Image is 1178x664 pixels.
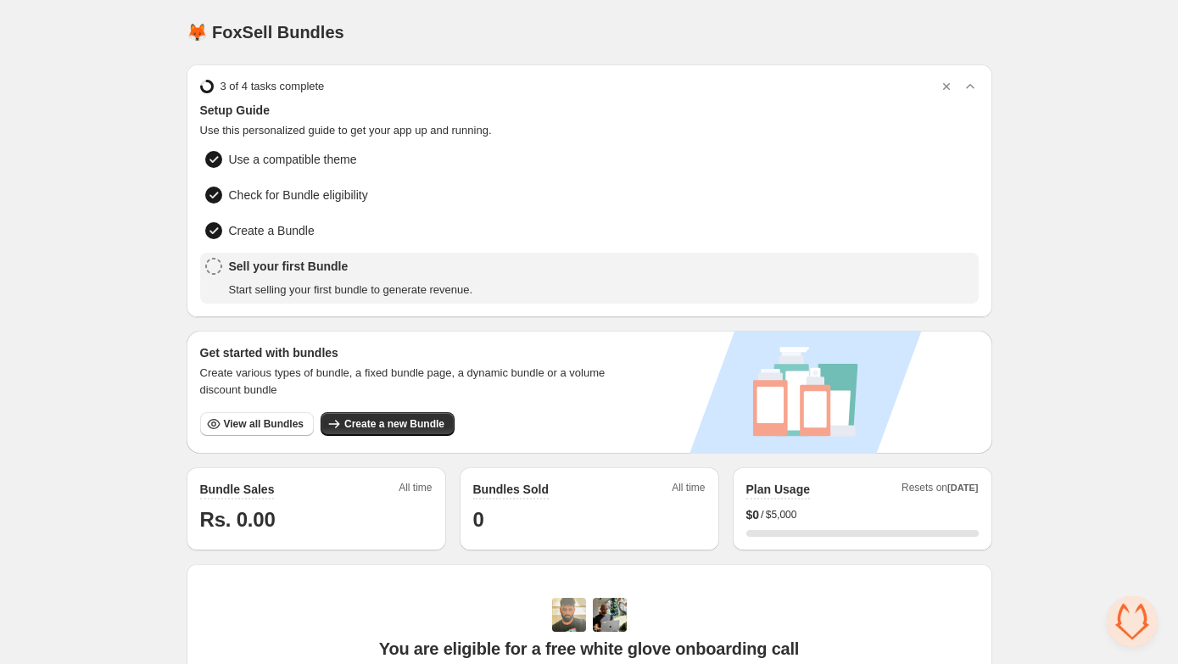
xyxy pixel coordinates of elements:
[746,481,810,498] h2: Plan Usage
[746,506,760,523] span: $ 0
[344,417,444,431] span: Create a new Bundle
[200,102,979,119] span: Setup Guide
[947,483,978,493] span: [DATE]
[321,412,455,436] button: Create a new Bundle
[224,417,304,431] span: View all Bundles
[187,22,344,42] h1: 🦊 FoxSell Bundles
[229,151,357,168] span: Use a compatible theme
[200,122,979,139] span: Use this personalized guide to get your app up and running.
[399,481,432,499] span: All time
[200,506,433,533] h1: Rs. 0.00
[200,365,622,399] span: Create various types of bundle, a fixed bundle page, a dynamic bundle or a volume discount bundle
[902,481,979,499] span: Resets on
[200,344,622,361] h3: Get started with bundles
[672,481,705,499] span: All time
[552,598,586,632] img: Adi
[229,282,473,299] span: Start selling your first bundle to generate revenue.
[200,412,314,436] button: View all Bundles
[766,508,797,522] span: $5,000
[229,222,315,239] span: Create a Bundle
[229,187,368,204] span: Check for Bundle eligibility
[473,481,549,498] h2: Bundles Sold
[229,258,473,275] span: Sell your first Bundle
[379,639,799,659] span: You are eligible for a free white glove onboarding call
[593,598,627,632] img: Prakhar
[746,506,979,523] div: /
[473,506,706,533] h1: 0
[1107,596,1158,647] div: Open chat
[221,78,325,95] span: 3 of 4 tasks complete
[200,481,275,498] h2: Bundle Sales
